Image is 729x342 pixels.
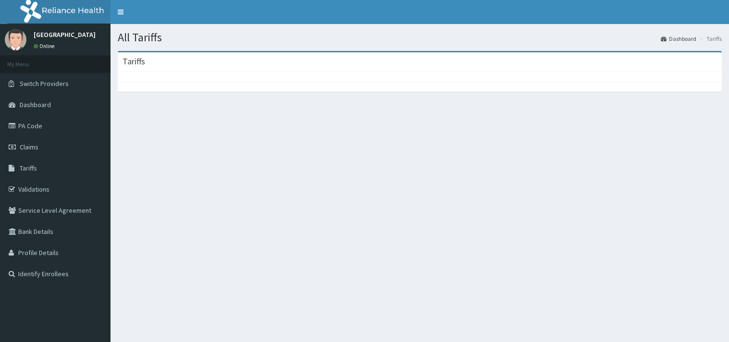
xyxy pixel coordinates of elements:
[34,31,96,38] p: [GEOGRAPHIC_DATA]
[697,35,722,43] li: Tariffs
[20,164,37,172] span: Tariffs
[20,100,51,109] span: Dashboard
[118,31,722,44] h1: All Tariffs
[123,57,145,66] h3: Tariffs
[34,43,57,49] a: Online
[5,29,26,50] img: User Image
[20,143,38,151] span: Claims
[661,35,696,43] a: Dashboard
[20,79,69,88] span: Switch Providers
